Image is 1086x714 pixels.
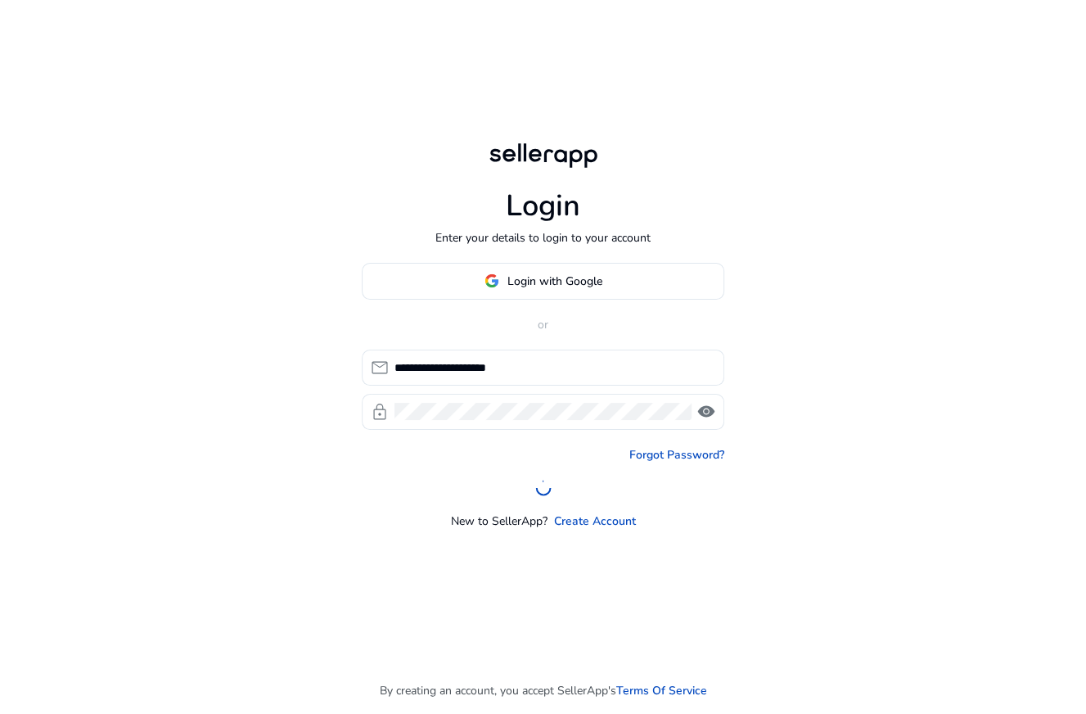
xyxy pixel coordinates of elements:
[507,273,602,290] span: Login with Google
[370,402,390,422] span: lock
[484,273,499,288] img: google-logo.svg
[370,358,390,377] span: mail
[362,316,724,333] p: or
[362,263,724,300] button: Login with Google
[629,446,724,463] a: Forgot Password?
[616,682,707,699] a: Terms Of Service
[451,513,548,530] p: New to SellerApp?
[554,513,636,530] a: Create Account
[435,229,651,246] p: Enter your details to login to your account
[696,402,716,422] span: visibility
[506,188,580,224] h1: Login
